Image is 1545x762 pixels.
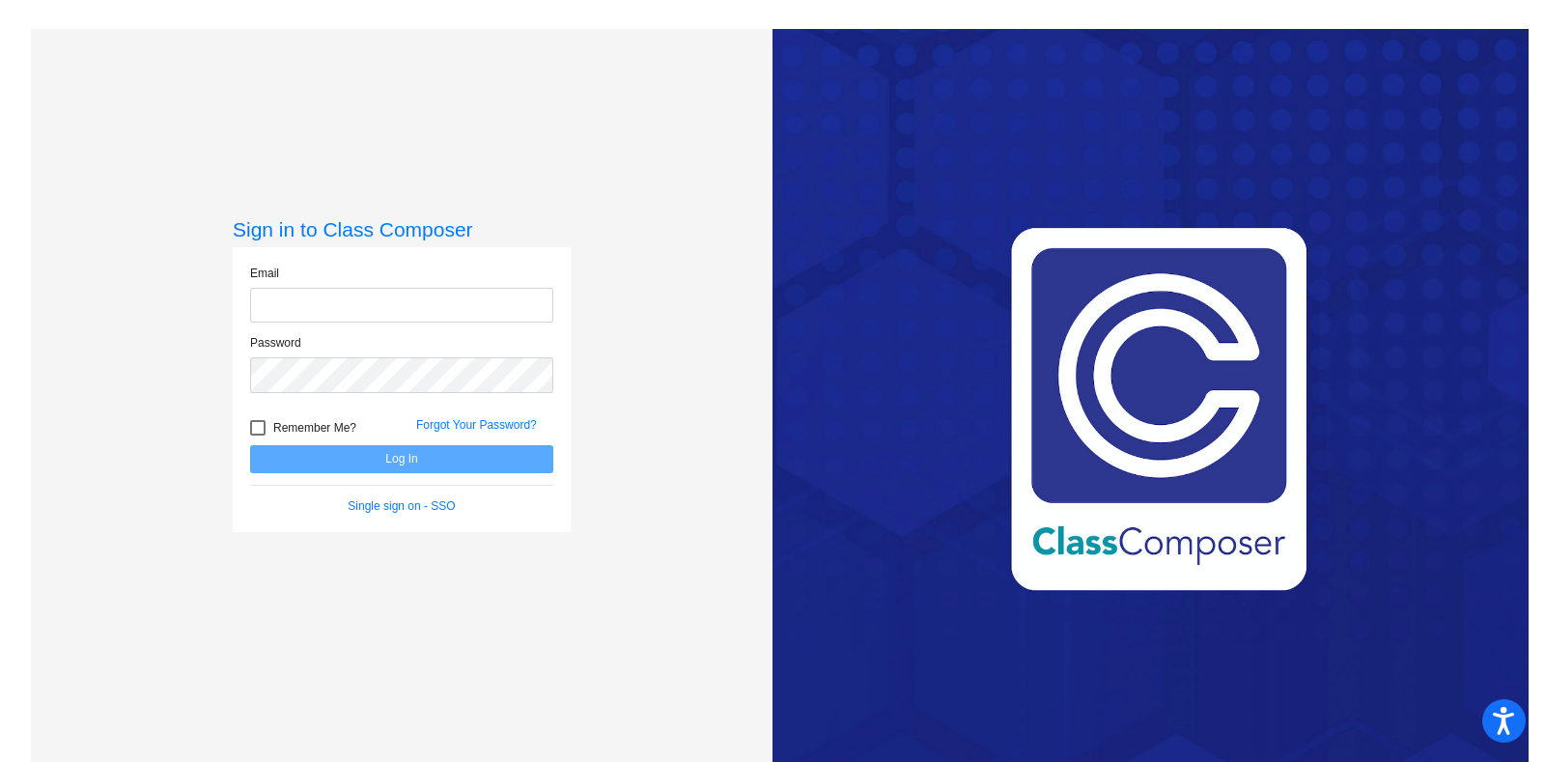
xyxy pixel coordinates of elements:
[250,334,301,352] label: Password
[233,217,571,241] h3: Sign in to Class Composer
[250,265,279,282] label: Email
[416,418,537,432] a: Forgot Your Password?
[250,445,553,473] button: Log In
[348,499,455,513] a: Single sign on - SSO
[273,416,356,439] span: Remember Me?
